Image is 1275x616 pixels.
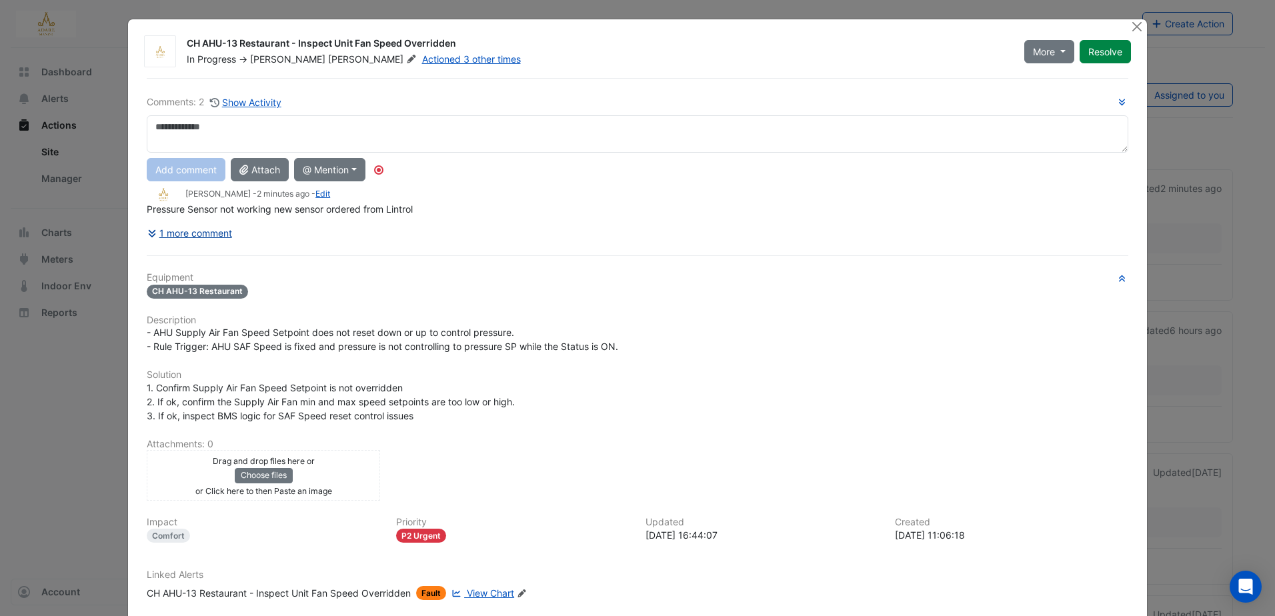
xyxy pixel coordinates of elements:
[646,517,879,528] h6: Updated
[195,486,332,496] small: or Click here to then Paste an image
[187,37,1008,53] div: CH AHU-13 Restaurant - Inspect Unit Fan Speed Overridden
[147,517,380,528] h6: Impact
[449,586,514,600] a: View Chart
[328,53,419,66] span: [PERSON_NAME]
[1080,40,1131,63] button: Resolve
[147,187,180,202] img: Adare Manor
[235,468,293,483] button: Choose files
[315,189,330,199] a: Edit
[396,529,446,543] div: P2 Urgent
[147,586,411,600] div: CH AHU-13 Restaurant - Inspect Unit Fan Speed Overridden
[373,164,385,176] div: Tooltip anchor
[147,369,1128,381] h6: Solution
[147,439,1128,450] h6: Attachments: 0
[147,315,1128,326] h6: Description
[1024,40,1074,63] button: More
[1230,571,1262,603] div: Open Intercom Messenger
[257,189,309,199] span: 2025-09-17 16:44:07
[185,188,330,200] small: [PERSON_NAME] - -
[231,158,289,181] button: Attach
[1033,45,1055,59] span: More
[294,158,365,181] button: @ Mention
[895,528,1128,542] div: [DATE] 11:06:18
[147,529,190,543] div: Comfort
[1130,19,1144,33] button: Close
[147,221,233,245] button: 1 more comment
[147,569,1128,581] h6: Linked Alerts
[147,272,1128,283] h6: Equipment
[147,285,248,299] span: CH AHU-13 Restaurant
[147,95,282,110] div: Comments: 2
[250,53,325,65] span: [PERSON_NAME]
[147,327,618,352] span: - AHU Supply Air Fan Speed Setpoint does not reset down or up to control pressure. - Rule Trigger...
[422,53,521,65] a: Actioned 3 other times
[187,53,236,65] span: In Progress
[213,456,315,466] small: Drag and drop files here or
[239,53,247,65] span: ->
[147,203,413,215] span: Pressure Sensor not working new sensor ordered from Lintrol
[895,517,1128,528] h6: Created
[467,587,514,599] span: View Chart
[209,95,282,110] button: Show Activity
[145,45,175,59] img: Adare Manor
[396,517,629,528] h6: Priority
[646,528,879,542] div: [DATE] 16:44:07
[147,382,515,421] span: 1. Confirm Supply Air Fan Speed Setpoint is not overridden 2. If ok, confirm the Supply Air Fan m...
[416,586,446,600] span: Fault
[517,589,527,599] fa-icon: Edit Linked Alerts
